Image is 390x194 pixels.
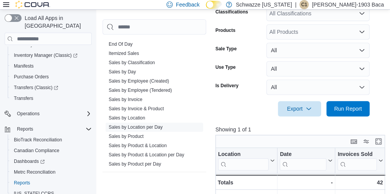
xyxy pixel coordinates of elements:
button: Invoices Sold [338,151,383,171]
a: Sales by Invoice & Product [109,106,164,111]
input: Dark Mode [206,1,222,9]
div: Date [280,151,326,171]
a: Sales by Day [109,69,136,75]
button: Reports [14,124,36,134]
label: Is Delivery [215,83,239,89]
div: Invoices Sold [338,151,377,171]
a: Sales by Invoice [109,97,142,102]
a: Dashboards [8,156,95,167]
span: Manifests [14,63,34,69]
a: Sales by Location per Day [109,124,163,130]
span: Inventory Manager (Classic) [14,52,77,58]
label: Products [215,27,235,33]
span: Transfers [11,94,92,103]
button: All [266,80,370,95]
span: Reports [17,126,33,132]
button: Purchase Orders [8,71,95,82]
a: Sales by Employee (Tendered) [109,88,172,93]
button: BioTrack Reconciliation [8,134,95,145]
button: Reports [8,177,95,188]
span: Sales by Product [109,133,144,139]
a: Transfers (Classic) [8,82,95,93]
button: Transfers [8,93,95,104]
button: Enter fullscreen [374,137,383,146]
a: Transfers [11,94,36,103]
span: Metrc Reconciliation [11,167,92,177]
p: Showing 1 of 1 [215,126,387,133]
span: Sales by Location per Day [109,124,163,130]
span: Sales by Classification [109,60,155,66]
span: Purchase Orders [11,72,92,81]
a: Itemized Sales [109,51,139,56]
span: Sales by Employee (Tendered) [109,87,172,93]
button: Reports [2,124,95,134]
span: Canadian Compliance [11,146,92,155]
span: Itemized Sales [109,50,139,56]
a: Sales by Product & Location per Day [109,152,184,158]
span: Canadian Compliance [14,148,59,154]
h3: Taxes [109,179,124,187]
button: Manifests [8,61,95,71]
div: 42 [338,178,383,187]
button: Open list of options [359,29,365,35]
a: Sales by Product & Location [109,143,167,148]
div: - [280,178,333,187]
label: Sale Type [215,46,237,52]
button: Export [278,101,321,116]
span: Operations [17,111,40,117]
a: Sales by Product per Day [109,161,161,167]
button: Display options [361,137,371,146]
button: Run Report [326,101,370,116]
span: Sales by Product per Day [109,161,161,167]
span: Feedback [176,1,199,8]
a: Inventory Manager (Classic) [8,50,95,61]
button: Open list of options [359,10,365,17]
a: Canadian Compliance [11,146,62,155]
span: BioTrack Reconciliation [14,137,62,143]
div: Totals [218,178,275,187]
a: Transfers (Classic) [11,83,61,92]
span: Inventory Manager (Classic) [11,51,92,60]
a: End Of Day [109,41,133,47]
button: Taxes [109,179,189,187]
span: Transfers (Classic) [11,83,92,92]
span: Operations [14,109,92,118]
div: Location [218,151,269,158]
span: Reports [11,178,92,187]
span: Dashboards [11,157,92,166]
span: Metrc Reconciliation [14,169,55,175]
div: Sales [103,40,206,172]
button: Keyboard shortcuts [349,137,358,146]
label: Use Type [215,64,235,70]
div: Location [218,151,269,171]
span: Export [282,101,316,116]
button: All [266,61,370,76]
a: Manifests [11,61,37,71]
span: Sales by Invoice [109,96,142,103]
span: BioTrack Reconciliation [11,135,92,144]
a: Purchase Orders [11,72,52,81]
button: All [266,43,370,58]
span: Transfers (Classic) [14,85,58,91]
button: Operations [2,108,95,119]
button: Date [280,151,333,171]
span: End Of Day [109,41,133,47]
a: Sales by Classification [109,60,155,65]
a: Dashboards [11,157,48,166]
div: Invoices Sold [338,151,377,158]
span: Reports [14,124,92,134]
a: Inventory Manager (Classic) [11,51,81,60]
span: Transfers [14,95,33,101]
a: Sales by Product [109,134,144,139]
a: Sales by Location [109,115,145,121]
span: Reports [14,180,30,186]
span: Dashboards [14,158,45,164]
a: Reports [11,178,33,187]
button: Location [218,151,275,171]
button: Taxes [191,178,200,187]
